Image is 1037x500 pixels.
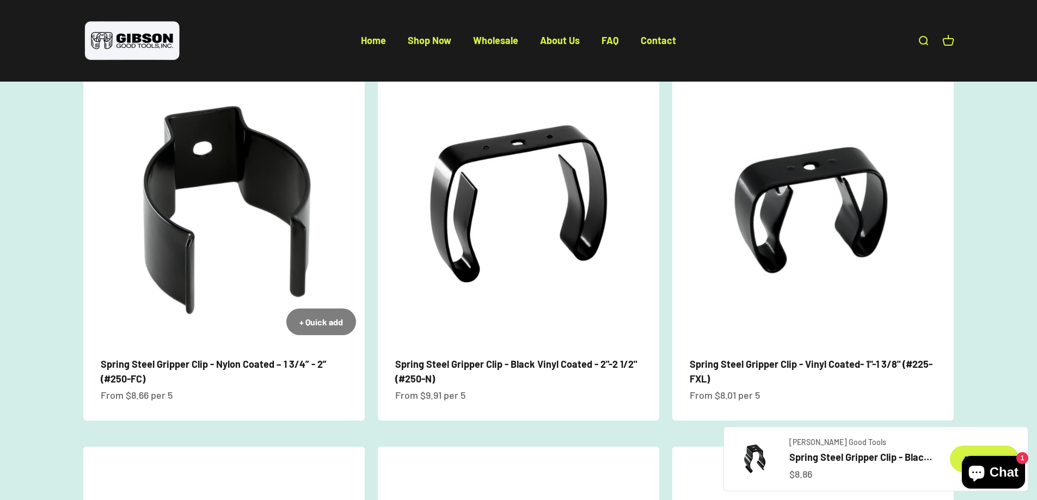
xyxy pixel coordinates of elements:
[361,34,386,46] a: Home
[789,436,937,449] a: [PERSON_NAME] Good Tools
[959,456,1028,491] inbox-online-store-chat: Shopify online store chat
[395,387,465,403] sale-price: From $9.91 per 5
[540,34,580,46] a: About Us
[690,358,932,385] a: Spring Steel Gripper Clip - Vinyl Coated- 1"-1 3/8" (#225-FXL)
[602,34,619,46] a: FAQ
[950,446,1019,473] button: Add to cart
[101,387,173,403] sale-price: From $8.66 per 5
[408,34,451,46] a: Shop Now
[299,315,343,329] div: + Quick add
[395,358,637,385] a: Spring Steel Gripper Clip - Black Vinyl Coated - 2"-2 1/2" (#250-N)
[83,63,365,344] img: close up of a spring steel gripper clip, tool clip, durable, secure holding, Excellent corrosion ...
[690,387,760,403] sale-price: From $8.01 per 5
[286,308,356,336] button: + Quick add
[733,437,776,480] img: Gripper clip, made & shipped from the USA!
[473,34,518,46] a: Wholesale
[789,466,812,482] sale-price: $8.86
[101,358,327,385] a: Spring Steel Gripper Clip - Nylon Coated – 1 3/4” - 2” (#250-FC)
[641,34,676,46] a: Contact
[963,452,1006,466] div: Add to cart
[789,449,937,465] a: Spring Steel Gripper Clip - Black Nylon Coated - 1 1/2"- 1 7/8" (#250-K)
